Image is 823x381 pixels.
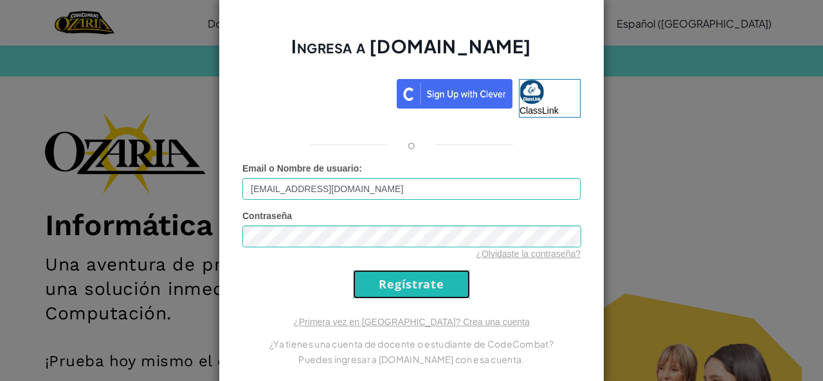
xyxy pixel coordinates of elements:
label: : [242,162,362,175]
p: Puedes ingresar a [DOMAIN_NAME] con esa cuenta. [242,351,581,367]
img: clever_sso_button@2x.png [397,79,512,109]
span: ClassLink [520,105,559,116]
p: o [408,137,415,152]
img: classlink-logo-small.png [520,80,544,104]
span: Contraseña [242,211,292,221]
a: ¿Primera vez en [GEOGRAPHIC_DATA]? Crea una cuenta [293,317,530,327]
span: Email o Nombre de usuario [242,163,359,173]
input: Regístrate [353,270,470,299]
p: ¿Ya tienes una cuenta de docente o estudiante de CodeCombat? [242,336,581,351]
iframe: Sign in with Google Button [236,78,397,106]
a: ¿Olvidaste la contraseña? [476,249,581,259]
h2: Ingresa a [DOMAIN_NAME] [242,34,581,71]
